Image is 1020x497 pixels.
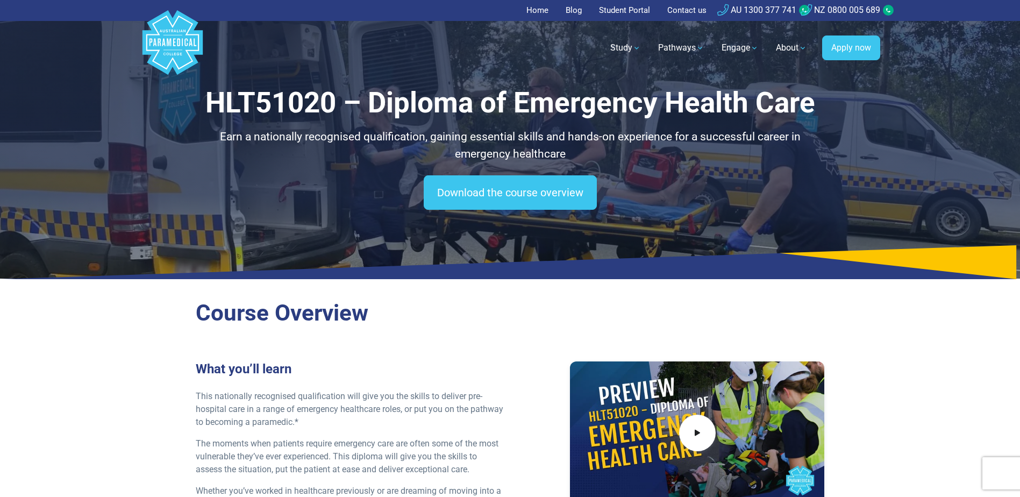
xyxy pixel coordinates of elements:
p: This nationally recognised qualification will give you the skills to deliver pre-hospital care in... [196,390,504,429]
h1: HLT51020 – Diploma of Emergency Health Care [196,86,825,120]
a: Study [604,33,647,63]
a: AU 1300 377 741 [717,5,796,15]
a: Apply now [822,35,880,60]
a: Engage [715,33,765,63]
a: About [769,33,814,63]
h3: What you’ll learn [196,361,504,377]
p: The moments when patients require emergency care are often some of the most vulnerable they’ve ev... [196,437,504,476]
a: Download the course overview [424,175,597,210]
a: Australian Paramedical College [140,21,205,75]
a: Pathways [652,33,711,63]
p: Earn a nationally recognised qualification, gaining essential skills and hands-on experience for ... [196,129,825,162]
a: NZ 0800 005 689 [801,5,880,15]
h2: Course Overview [196,300,825,327]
